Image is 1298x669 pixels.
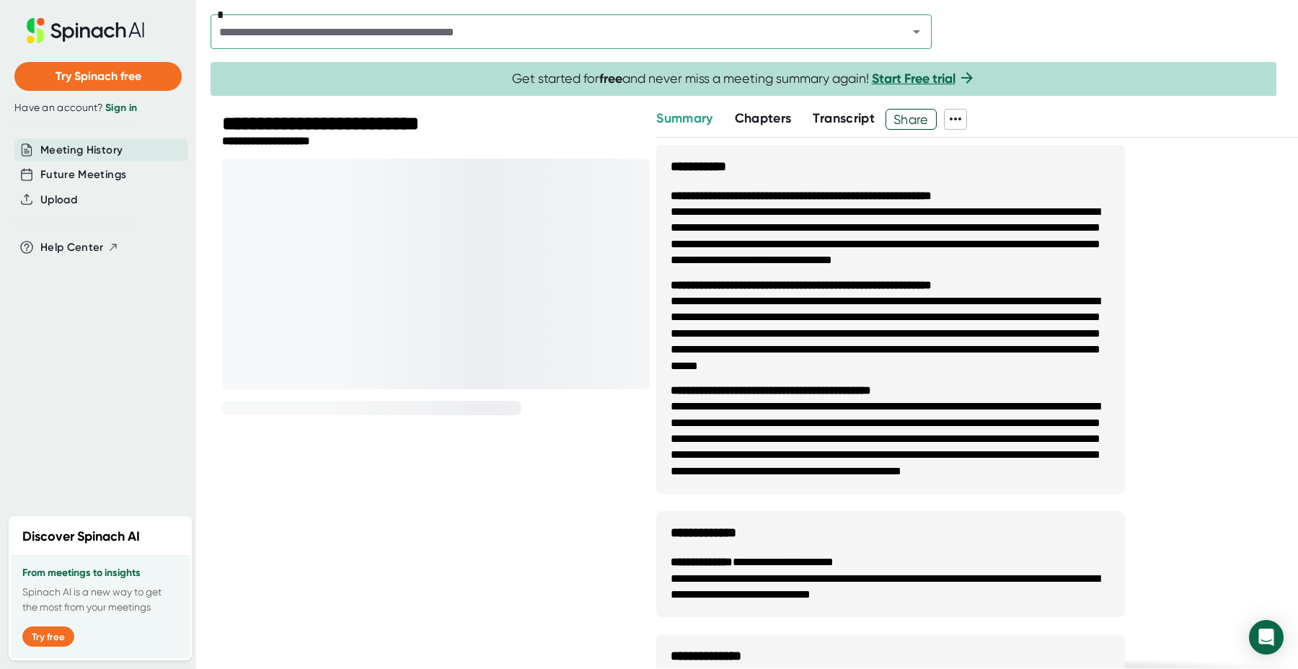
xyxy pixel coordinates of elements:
button: Try Spinach free [14,62,182,91]
button: Open [906,22,927,42]
button: Summary [656,109,712,128]
span: Chapters [735,110,792,126]
div: Have an account? [14,102,182,115]
button: Transcript [813,109,875,128]
h2: Discover Spinach AI [22,527,140,546]
a: Sign in [105,102,137,114]
button: Help Center [40,239,119,256]
button: Chapters [735,109,792,128]
button: Try free [22,626,74,647]
a: Start Free trial [872,71,955,87]
span: Try Spinach free [56,69,141,83]
span: Help Center [40,239,104,256]
button: Upload [40,192,77,208]
span: Transcript [813,110,875,126]
button: Future Meetings [40,167,126,183]
span: Summary [656,110,712,126]
button: Meeting History [40,142,123,159]
button: Share [886,109,937,130]
h3: From meetings to insights [22,567,178,579]
p: Spinach AI is a new way to get the most from your meetings [22,585,178,615]
b: free [599,71,622,87]
span: Share [886,107,936,132]
div: Open Intercom Messenger [1249,620,1284,655]
span: Get started for and never miss a meeting summary again! [512,71,976,87]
